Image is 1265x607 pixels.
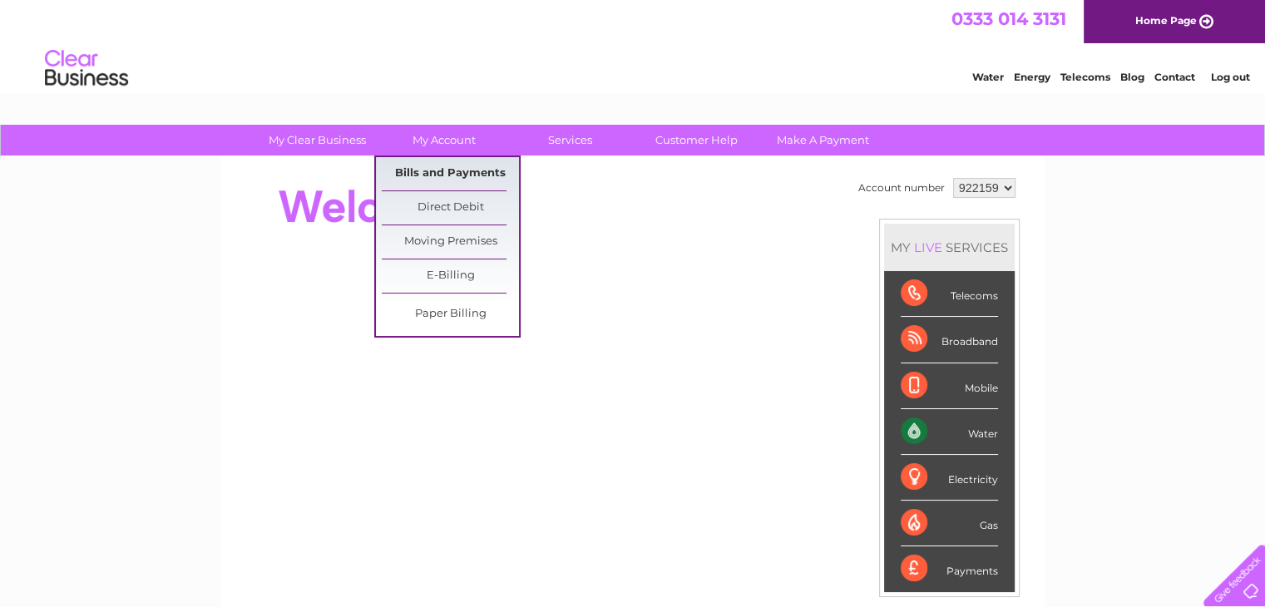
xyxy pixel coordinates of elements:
a: Services [502,125,639,155]
div: Broadband [901,317,998,363]
a: Blog [1120,71,1144,83]
a: My Account [375,125,512,155]
a: Make A Payment [754,125,892,155]
a: 0333 014 3131 [951,8,1066,29]
a: Direct Debit [382,191,519,225]
div: Mobile [901,363,998,409]
a: Telecoms [1060,71,1110,83]
div: Clear Business is a trading name of Verastar Limited (registered in [GEOGRAPHIC_DATA] No. 3667643... [240,9,1026,81]
div: Payments [901,546,998,591]
a: Paper Billing [382,298,519,331]
a: Moving Premises [382,225,519,259]
a: Log out [1210,71,1249,83]
a: Energy [1014,71,1050,83]
div: Gas [901,501,998,546]
td: Account number [854,174,949,202]
div: Electricity [901,455,998,501]
div: Water [901,409,998,455]
a: E-Billing [382,259,519,293]
div: LIVE [911,239,946,255]
a: Water [972,71,1004,83]
a: Contact [1154,71,1195,83]
a: Customer Help [628,125,765,155]
div: MY SERVICES [884,224,1015,271]
img: logo.png [44,43,129,94]
a: Bills and Payments [382,157,519,190]
a: My Clear Business [249,125,386,155]
div: Telecoms [901,271,998,317]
